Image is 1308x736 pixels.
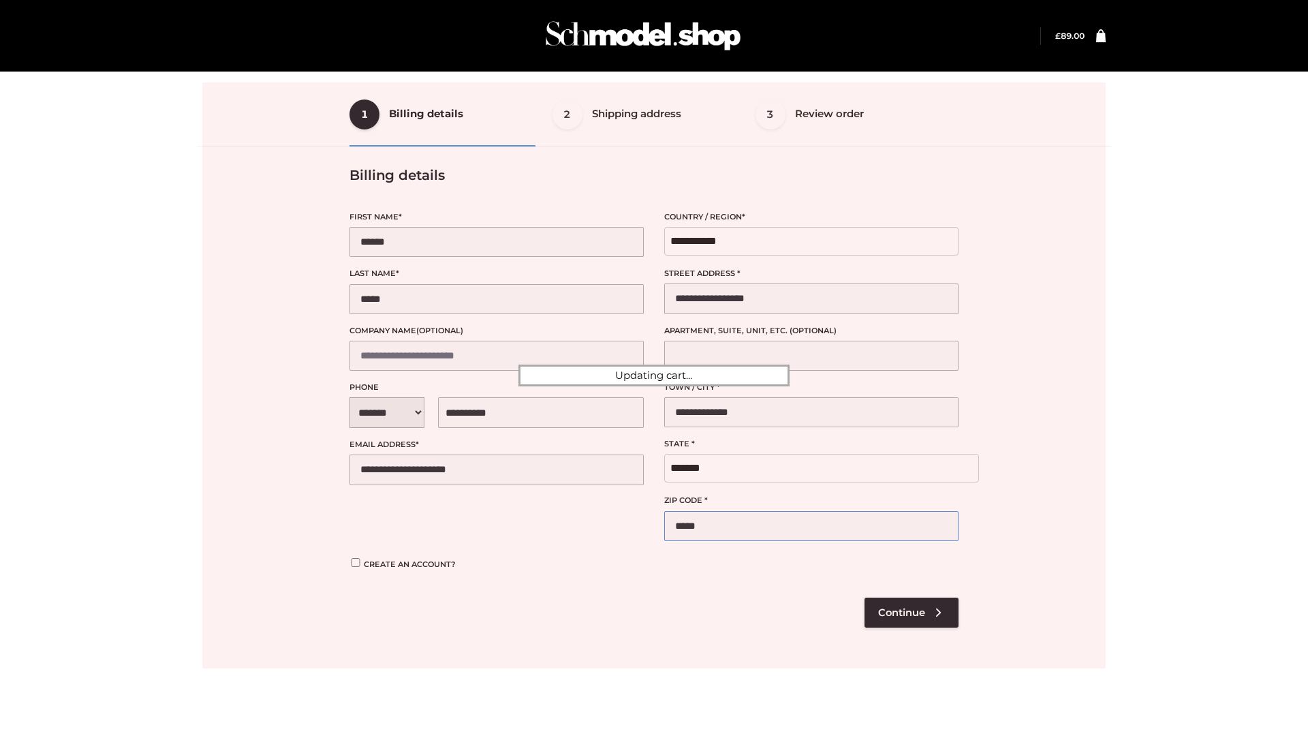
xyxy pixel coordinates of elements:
a: £89.00 [1055,31,1085,41]
span: £ [1055,31,1061,41]
bdi: 89.00 [1055,31,1085,41]
img: Schmodel Admin 964 [541,9,745,63]
div: Updating cart... [518,365,790,386]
